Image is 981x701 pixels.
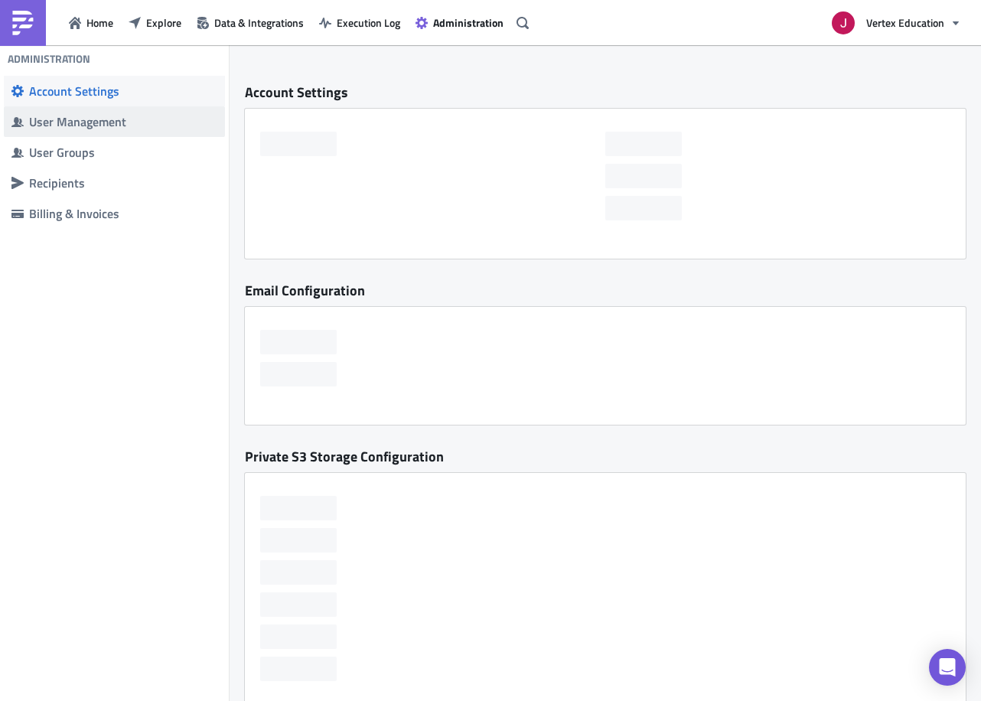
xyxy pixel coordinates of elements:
div: Billing & Invoices [29,206,217,221]
button: Execution Log [311,11,408,34]
div: Email Configuration [245,282,966,299]
button: Home [61,11,121,34]
img: PushMetrics [11,11,35,35]
div: User Groups [29,145,217,160]
div: User Management [29,114,217,129]
button: Administration [408,11,511,34]
span: Explore [146,15,181,31]
div: Account Settings [29,83,217,99]
img: Avatar [830,10,856,36]
span: Data & Integrations [214,15,304,31]
span: Administration [433,15,504,31]
div: Open Intercom Messenger [929,649,966,686]
div: Account Settings [245,83,966,101]
button: Vertex Education [823,6,970,40]
button: Explore [121,11,189,34]
div: Recipients [29,175,217,191]
span: Vertex Education [866,15,944,31]
button: Data & Integrations [189,11,311,34]
span: Execution Log [337,15,400,31]
div: Private S3 Storage Configuration [245,448,966,465]
h4: Administration [8,52,90,66]
span: Home [86,15,113,31]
